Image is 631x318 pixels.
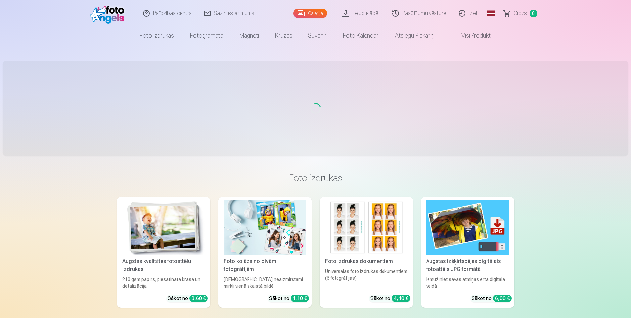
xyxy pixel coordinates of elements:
[322,268,410,289] div: Universālas foto izdrukas dokumentiem (6 fotogrāfijas)
[293,9,327,18] a: Galerija
[218,197,312,308] a: Foto kolāža no divām fotogrāfijāmFoto kolāža no divām fotogrāfijām[DEMOGRAPHIC_DATA] neaizmirstam...
[335,26,387,45] a: Foto kalendāri
[443,26,500,45] a: Visi produkti
[291,295,309,302] div: 4,10 €
[231,26,267,45] a: Magnēti
[387,26,443,45] a: Atslēgu piekariņi
[424,258,512,273] div: Augstas izšķirtspējas digitālais fotoattēls JPG formātā
[224,200,306,255] img: Foto kolāža no divām fotogrāfijām
[267,26,300,45] a: Krūzes
[221,276,309,289] div: [DEMOGRAPHIC_DATA] neaizmirstami mirkļi vienā skaistā bildē
[221,258,309,273] div: Foto kolāža no divām fotogrāfijām
[90,3,128,24] img: /fa1
[168,295,208,302] div: Sākot no
[120,258,208,273] div: Augstas kvalitātes fotoattēlu izdrukas
[189,295,208,302] div: 3,60 €
[530,10,537,17] span: 0
[424,276,512,289] div: Iemūžiniet savas atmiņas ērtā digitālā veidā
[122,200,205,255] img: Augstas kvalitātes fotoattēlu izdrukas
[117,197,210,308] a: Augstas kvalitātes fotoattēlu izdrukasAugstas kvalitātes fotoattēlu izdrukas210 gsm papīrs, piesā...
[269,295,309,302] div: Sākot no
[322,258,410,265] div: Foto izdrukas dokumentiem
[472,295,512,302] div: Sākot no
[392,295,410,302] div: 4,40 €
[325,200,408,255] img: Foto izdrukas dokumentiem
[132,26,182,45] a: Foto izdrukas
[421,197,514,308] a: Augstas izšķirtspējas digitālais fotoattēls JPG formātāAugstas izšķirtspējas digitālais fotoattēl...
[300,26,335,45] a: Suvenīri
[320,197,413,308] a: Foto izdrukas dokumentiemFoto izdrukas dokumentiemUniversālas foto izdrukas dokumentiem (6 fotogr...
[493,295,512,302] div: 6,00 €
[514,9,527,17] span: Grozs
[122,172,509,184] h3: Foto izdrukas
[426,200,509,255] img: Augstas izšķirtspējas digitālais fotoattēls JPG formātā
[182,26,231,45] a: Fotogrāmata
[120,276,208,289] div: 210 gsm papīrs, piesātināta krāsa un detalizācija
[370,295,410,302] div: Sākot no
